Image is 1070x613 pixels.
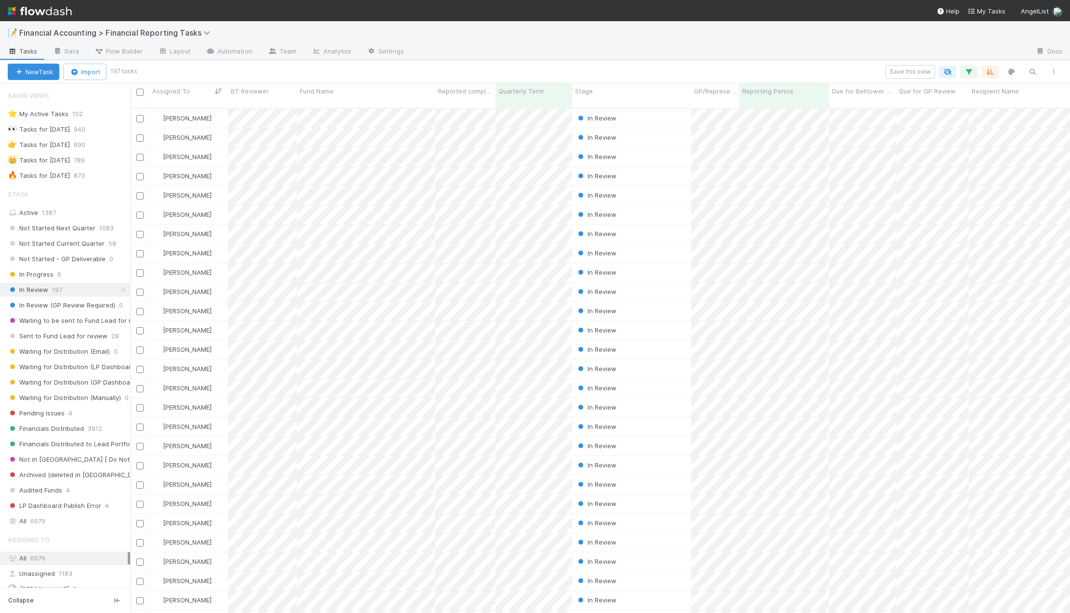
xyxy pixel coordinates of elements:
img: avatar_c0d2ec3f-77e2-40ea-8107-ee7bdb5edede.png [154,442,161,450]
span: My Tasks [967,7,1005,15]
span: 940 [74,123,95,135]
input: Toggle Row Selected [136,212,144,219]
span: 0 [109,253,113,265]
input: Toggle Row Selected [136,134,144,142]
input: Toggle Row Selected [136,346,144,354]
div: [PERSON_NAME] [153,345,212,354]
span: Not in [GEOGRAPHIC_DATA] [ Do Nothing ] [8,453,147,466]
span: In Review [576,133,616,141]
span: 3912 [88,423,102,435]
span: In Review [576,461,616,469]
span: GP/Representative wants to review [694,86,737,96]
div: In Review [576,171,616,181]
span: BT Reviewer [231,86,269,96]
span: 152 [72,108,93,120]
div: In Review [576,287,616,296]
span: Waiting for Distribution (LP Dashboard) [8,361,137,373]
span: In Review [576,500,616,507]
a: My Tasks [967,6,1005,16]
span: In Review [576,442,616,450]
input: Toggle Row Selected [136,269,144,277]
div: [PERSON_NAME] [153,518,212,528]
span: 0 [114,346,118,358]
span: In Review [576,288,616,295]
button: Import [63,64,107,80]
img: logo-inverted-e16ddd16eac7371096b0.svg [8,3,72,19]
div: In Review [576,480,616,489]
div: In Review [576,152,616,161]
input: Toggle Row Selected [136,501,144,508]
span: 6979 [30,554,45,562]
span: In Review [576,538,616,546]
div: [PERSON_NAME] [153,210,212,219]
span: Reporting Period [742,86,793,96]
div: My Active Tasks [8,108,68,120]
img: avatar_c0d2ec3f-77e2-40ea-8107-ee7bdb5edede.png [154,500,161,507]
div: [PERSON_NAME] [153,499,212,508]
span: [PERSON_NAME] [163,538,212,546]
span: 789 [74,154,94,166]
img: avatar_c0d2ec3f-77e2-40ea-8107-ee7bdb5edede.png [154,268,161,276]
span: [PERSON_NAME] [163,288,212,295]
span: 0 [125,392,129,404]
a: Analytics [304,44,359,60]
span: In Review [576,577,616,585]
span: In Review [576,519,616,527]
span: 197 [52,284,62,296]
div: In Review [576,383,616,393]
span: [PERSON_NAME] [163,191,212,199]
span: [PERSON_NAME] [163,596,212,604]
div: [PERSON_NAME] [153,441,212,451]
div: Tasks for [DATE] [8,139,70,151]
img: avatar_c0d2ec3f-77e2-40ea-8107-ee7bdb5edede.png [154,558,161,565]
img: avatar_c0d2ec3f-77e2-40ea-8107-ee7bdb5edede.png [154,172,161,180]
img: avatar_c0d2ec3f-77e2-40ea-8107-ee7bdb5edede.png [154,365,161,373]
input: Toggle Row Selected [136,289,144,296]
img: avatar_c0d2ec3f-77e2-40ea-8107-ee7bdb5edede.png [154,519,161,527]
span: In Review [576,114,616,122]
div: [PERSON_NAME] [153,248,212,258]
span: Fund Name [300,86,334,96]
span: [PERSON_NAME] [163,133,212,141]
a: Docs [1028,44,1070,60]
input: Toggle All Rows Selected [136,89,144,96]
span: In Review [576,326,616,334]
div: In Review [576,190,616,200]
span: [PERSON_NAME] [163,268,212,276]
input: Toggle Row Selected [136,115,144,122]
div: Tasks for [DATE] [8,154,70,166]
div: [PERSON_NAME] [153,152,212,161]
div: In Review [576,422,616,431]
div: [PERSON_NAME] [153,595,212,605]
div: [PERSON_NAME] [153,402,212,412]
div: [PERSON_NAME] [153,325,212,335]
span: Due for Belltower Review [832,86,894,96]
span: [PERSON_NAME] [163,403,212,411]
div: [PERSON_NAME] [153,537,212,547]
a: Settings [359,44,412,60]
input: Toggle Row Selected [136,327,144,334]
span: 1083 [99,222,114,234]
span: 6979 [30,515,45,527]
span: [PERSON_NAME] [163,480,212,488]
span: In Review [576,346,616,353]
span: [PERSON_NAME] [163,346,212,353]
span: In Review [576,191,616,199]
span: Assigned To [8,530,50,549]
span: Tasks [8,46,38,56]
div: [PERSON_NAME] [153,171,212,181]
input: Toggle Row Selected [136,462,144,469]
span: 👑 [8,156,17,164]
span: [PERSON_NAME] [163,519,212,527]
input: Toggle Row Selected [136,481,144,489]
img: avatar_c0d2ec3f-77e2-40ea-8107-ee7bdb5edede.png [154,577,161,585]
span: Pending Issues [8,407,65,419]
img: avatar_c0d2ec3f-77e2-40ea-8107-ee7bdb5edede.png [154,307,161,315]
div: [PERSON_NAME] [153,229,212,239]
span: 58 [108,238,116,250]
span: Flow Builder [94,46,143,56]
div: In Review [576,402,616,412]
input: Toggle Row Selected [136,192,144,200]
input: Toggle Row Selected [136,308,144,315]
div: In Review [576,325,616,335]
